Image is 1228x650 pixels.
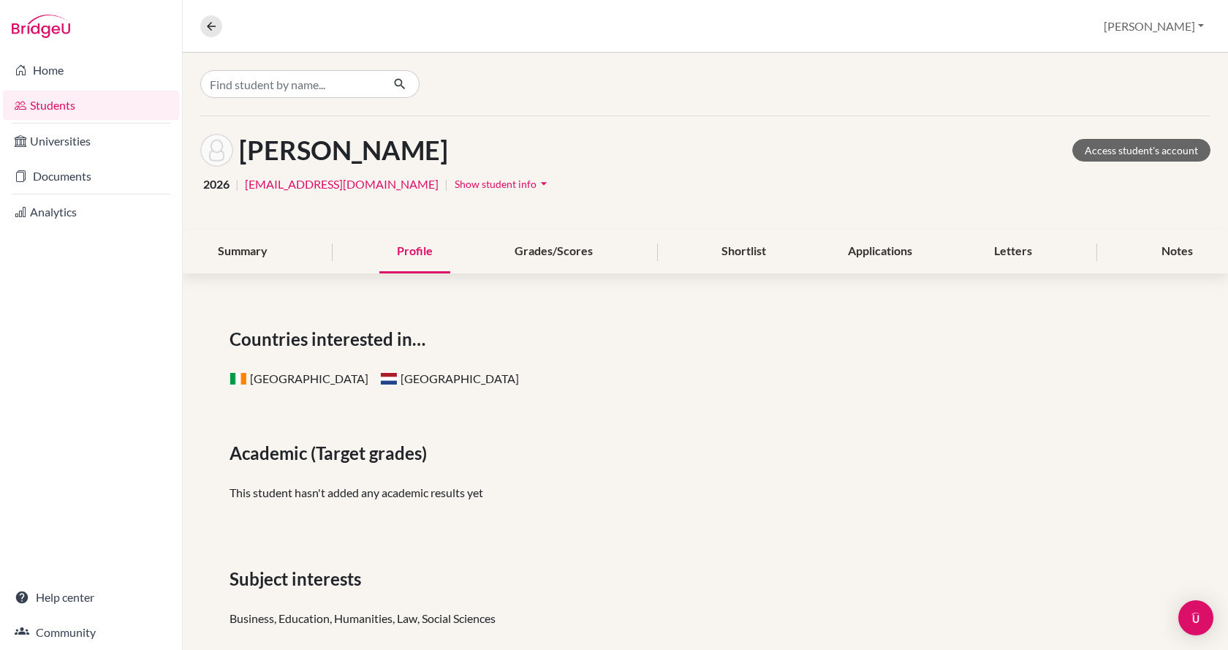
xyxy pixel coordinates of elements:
a: Universities [3,126,179,156]
span: Countries interested in… [230,326,431,352]
a: Community [3,618,179,647]
span: Subject interests [230,566,367,592]
h1: [PERSON_NAME] [239,135,448,166]
span: 2026 [203,175,230,193]
div: Summary [200,230,285,273]
button: Show student infoarrow_drop_down [454,173,552,195]
a: Analytics [3,197,179,227]
div: Profile [379,230,450,273]
a: Documents [3,162,179,191]
div: Letters [977,230,1050,273]
div: Business, Education, Humanities, Law, Social Sciences [230,610,1181,627]
img: Bridge-U [12,15,70,38]
a: Students [3,91,179,120]
div: Notes [1144,230,1210,273]
span: Ireland [230,372,247,385]
span: [GEOGRAPHIC_DATA] [230,371,368,385]
div: Applications [830,230,930,273]
span: | [235,175,239,193]
div: Shortlist [704,230,784,273]
p: This student hasn't added any academic results yet [230,484,1181,502]
span: Netherlands [380,372,398,385]
span: [GEOGRAPHIC_DATA] [380,371,519,385]
input: Find student by name... [200,70,382,98]
a: Home [3,56,179,85]
a: Access student's account [1072,139,1210,162]
div: Open Intercom Messenger [1178,600,1213,635]
a: [EMAIL_ADDRESS][DOMAIN_NAME] [245,175,439,193]
i: arrow_drop_down [537,176,551,191]
button: [PERSON_NAME] [1097,12,1210,40]
span: Academic (Target grades) [230,440,433,466]
span: | [444,175,448,193]
div: Grades/Scores [497,230,610,273]
a: Help center [3,583,179,612]
span: Show student info [455,178,537,190]
img: Emma Ábrahám's avatar [200,134,233,167]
